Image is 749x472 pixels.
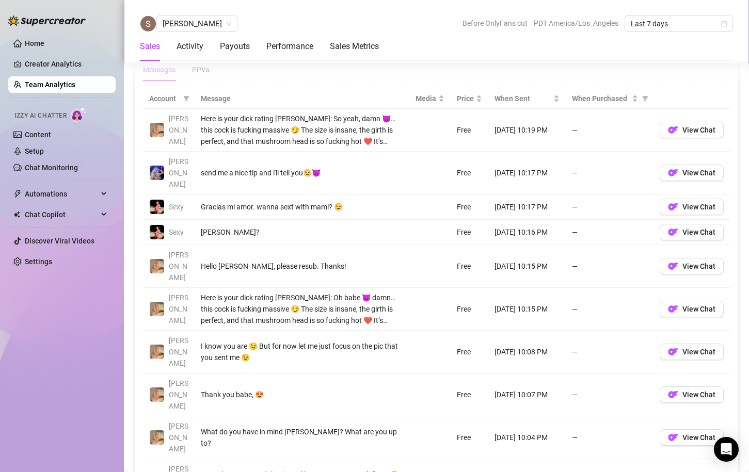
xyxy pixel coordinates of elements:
img: OF [668,432,678,443]
img: Karen [150,387,164,402]
img: OF [668,389,678,400]
td: Free [451,373,488,416]
a: OFView Chat [660,128,724,137]
td: [DATE] 10:08 PM [488,331,566,373]
span: View Chat [682,390,715,399]
img: OF [668,125,678,135]
span: filter [181,91,192,106]
button: OFView Chat [660,258,724,274]
a: Setup [25,147,44,155]
span: View Chat [682,126,715,134]
td: Free [451,416,488,459]
span: Sexy [169,228,184,236]
img: Chat Copilot [13,211,20,218]
div: Payouts [220,40,250,53]
span: calendar [721,21,727,27]
a: OFView Chat [660,231,724,239]
span: View Chat [682,262,715,270]
span: Automations [25,186,98,202]
img: Karen [150,259,164,273]
td: [DATE] 10:17 PM [488,194,566,220]
span: View Chat [682,348,715,356]
img: Karen [150,430,164,445]
button: OFView Chat [660,301,724,317]
div: Hello [PERSON_NAME], please resub. Thanks! [201,261,403,272]
a: OFView Chat [660,436,724,444]
div: What do you have in mind [PERSON_NAME]? What are you up to? [201,426,403,449]
td: Free [451,194,488,220]
a: OFView Chat [660,205,724,214]
td: Free [451,245,488,288]
img: OF [668,227,678,237]
th: When Purchased [566,89,654,109]
a: Chat Monitoring [25,164,78,172]
div: Sales Metrics [330,40,379,53]
td: Free [451,109,488,152]
td: — [566,245,654,288]
a: Settings [25,257,52,266]
div: Here is your dick rating [PERSON_NAME]: So yeah, damn 😈… this cock is fucking massive 😏 The size ... [201,113,403,147]
span: Price [457,93,474,104]
img: Karen [150,345,164,359]
a: OFView Chat [660,265,724,273]
span: Sexy [169,203,184,211]
img: logo-BBDzfeDw.svg [8,15,86,26]
img: Sheldon [140,16,156,31]
span: [PERSON_NAME] [169,157,188,188]
img: Karen [150,302,164,316]
img: OF [668,304,678,314]
span: View Chat [682,228,715,236]
div: Sales [140,40,160,53]
span: PDT America/Los_Angeles [534,15,618,31]
th: Price [451,89,488,109]
td: [DATE] 10:07 PM [488,373,566,416]
span: View Chat [682,169,715,177]
span: Account [149,93,179,104]
td: [DATE] 10:15 PM [488,288,566,331]
a: OFView Chat [660,307,724,316]
img: Courtney [150,166,164,180]
div: [PERSON_NAME]? [201,226,403,238]
button: OFView Chat [660,199,724,215]
span: Media [416,93,436,104]
span: [PERSON_NAME] [169,422,188,453]
span: Chat Copilot [25,206,98,223]
span: View Chat [682,433,715,442]
img: Karen [150,123,164,137]
span: View Chat [682,203,715,211]
th: When Sent [488,89,566,109]
td: — [566,194,654,220]
span: When Sent [495,93,551,104]
a: OFView Chat [660,171,724,180]
div: Open Intercom Messenger [714,437,739,462]
div: Performance [266,40,313,53]
th: Message [195,89,409,109]
div: I know you are 😉 But for now let me just focus on the pic that you sent me 😉 [201,340,403,363]
td: — [566,416,654,459]
span: [PERSON_NAME] [169,294,188,324]
div: PPVs [192,64,210,75]
span: Last 7 days [631,16,727,31]
span: [PERSON_NAME] [169,379,188,410]
span: filter [183,95,189,102]
div: Messages [143,64,176,75]
td: [DATE] 10:04 PM [488,416,566,459]
img: OF [668,202,678,212]
button: OFView Chat [660,224,724,240]
a: Home [25,39,44,47]
td: [DATE] 10:16 PM [488,220,566,245]
span: filter [640,91,650,106]
a: OFView Chat [660,393,724,401]
button: OFView Chat [660,122,724,138]
button: OFView Chat [660,386,724,403]
td: Free [451,220,488,245]
td: — [566,152,654,194]
a: Discover Viral Videos [25,237,94,245]
th: Media [409,89,451,109]
td: [DATE] 10:17 PM [488,152,566,194]
button: OFView Chat [660,344,724,360]
div: Activity [177,40,203,53]
div: Gracias mi amor. wanna sext with mami? 😉 [201,201,403,213]
td: — [566,109,654,152]
img: Sexy [150,200,164,214]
